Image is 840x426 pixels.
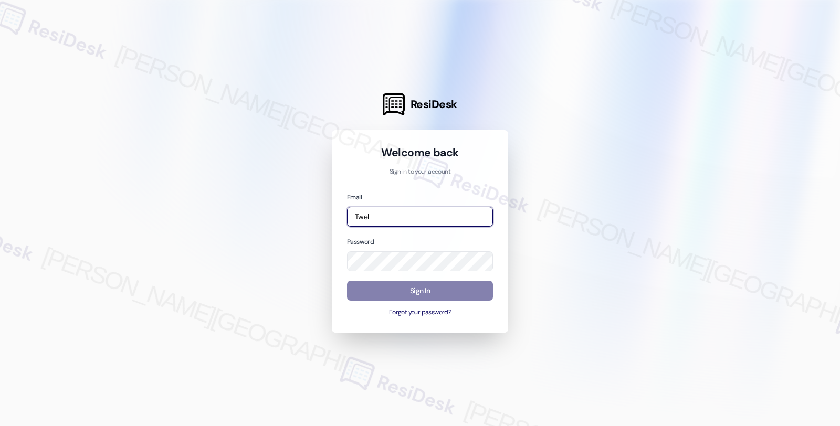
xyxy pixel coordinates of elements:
span: ResiDesk [411,97,457,112]
button: Forgot your password? [347,308,493,317]
label: Email [347,193,362,201]
p: Sign in to your account [347,167,493,177]
button: Sign In [347,281,493,301]
label: Password [347,238,374,246]
h1: Welcome back [347,145,493,160]
img: ResiDesk Logo [383,93,405,115]
input: name@example.com [347,207,493,227]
